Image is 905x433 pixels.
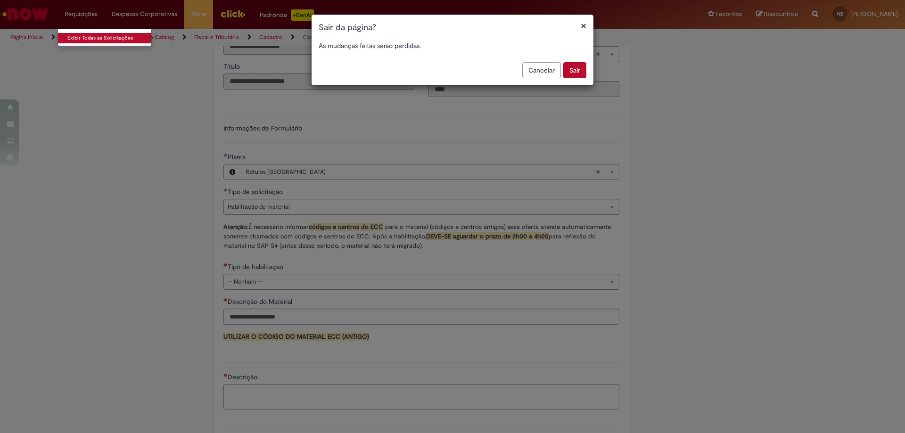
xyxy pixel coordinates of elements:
button: Sair [563,62,586,78]
p: As mudanças feitas serão perdidas. [319,41,586,50]
h1: Sair da página? [319,22,586,34]
ul: Requisições [58,28,152,46]
button: Cancelar [522,62,561,78]
a: Exibir Todas as Solicitações [58,33,162,43]
button: Fechar modal [581,21,586,31]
